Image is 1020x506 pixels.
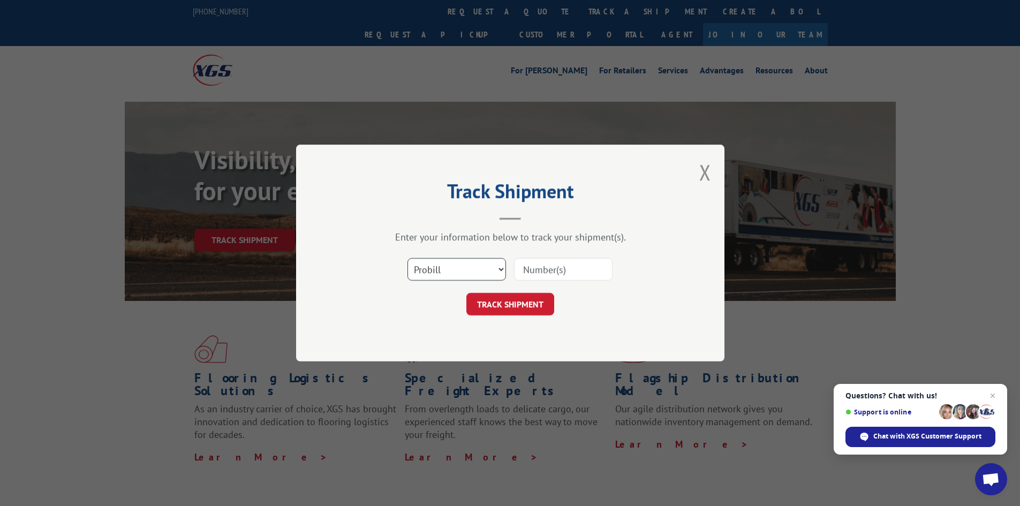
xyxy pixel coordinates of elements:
button: TRACK SHIPMENT [466,293,554,315]
span: Questions? Chat with us! [845,391,995,400]
div: Open chat [975,463,1007,495]
input: Number(s) [514,258,613,281]
div: Chat with XGS Customer Support [845,427,995,447]
h2: Track Shipment [350,184,671,204]
span: Close chat [986,389,999,402]
span: Support is online [845,408,935,416]
span: Chat with XGS Customer Support [873,432,981,441]
button: Close modal [699,158,711,186]
div: Enter your information below to track your shipment(s). [350,231,671,243]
